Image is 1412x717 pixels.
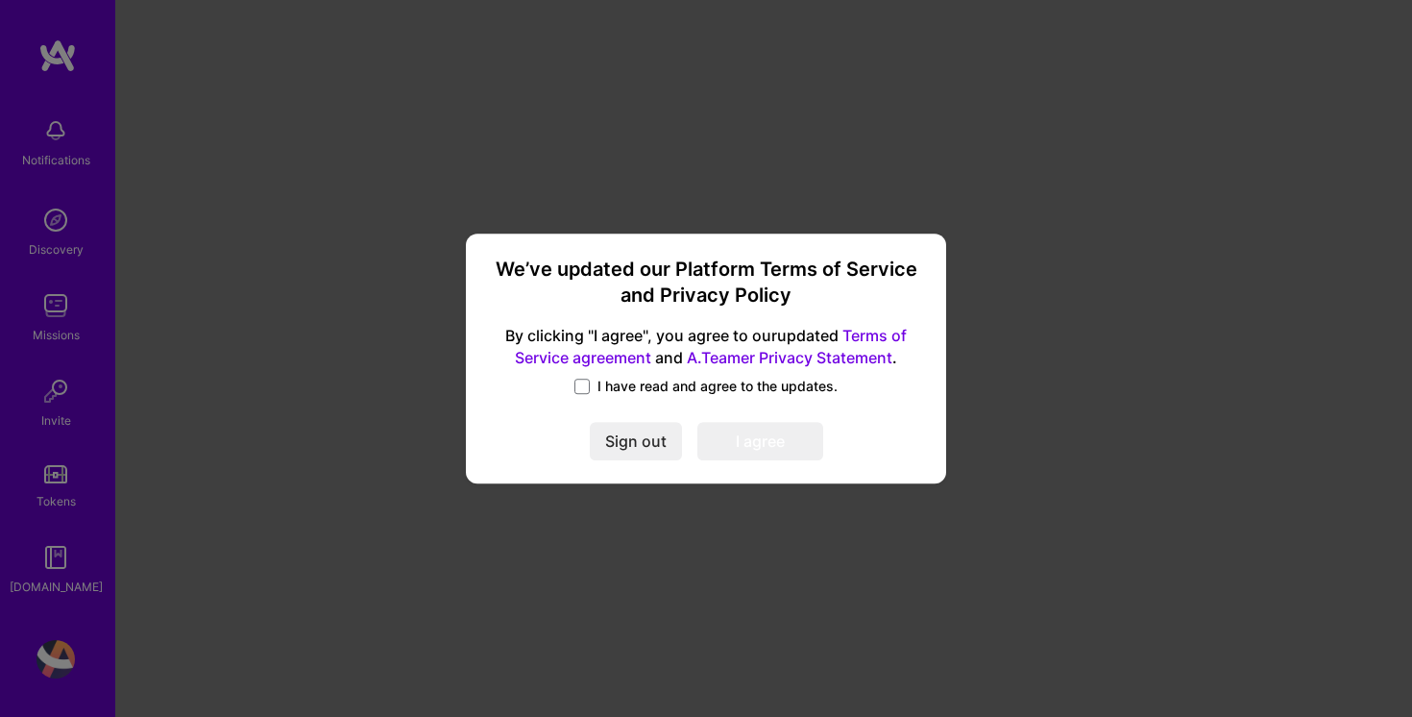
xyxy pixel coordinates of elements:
[489,325,923,369] span: By clicking "I agree", you agree to our updated and .
[687,348,892,367] a: A.Teamer Privacy Statement
[515,326,907,367] a: Terms of Service agreement
[697,422,823,460] button: I agree
[590,422,682,460] button: Sign out
[489,257,923,309] h3: We’ve updated our Platform Terms of Service and Privacy Policy
[597,377,838,396] span: I have read and agree to the updates.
